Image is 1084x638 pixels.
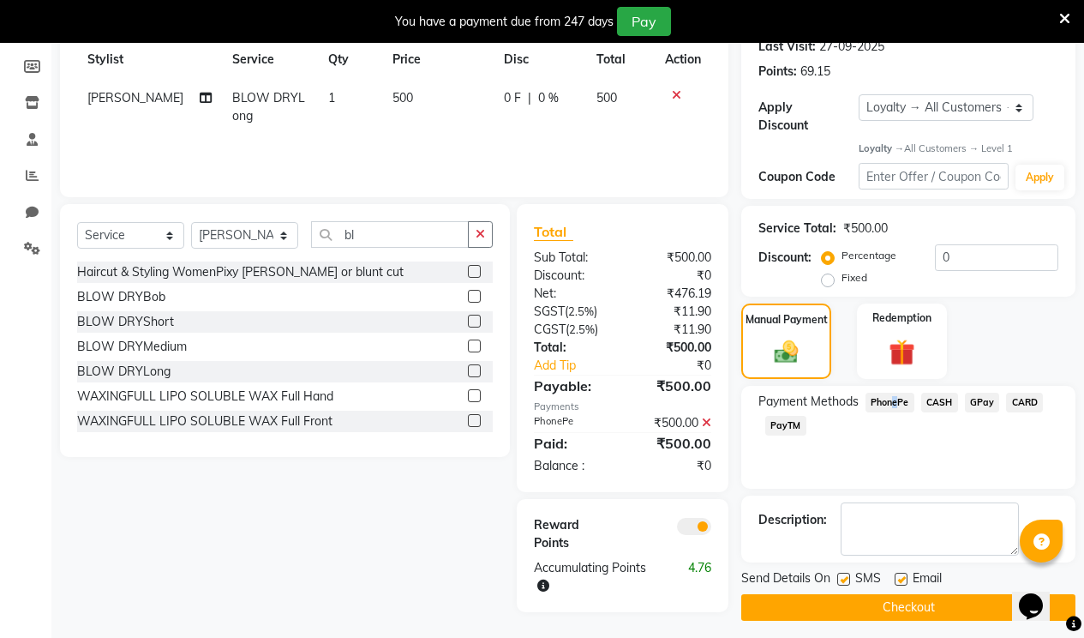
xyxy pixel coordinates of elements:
[741,594,1075,621] button: Checkout
[758,511,827,529] div: Description:
[622,285,724,303] div: ₹476.19
[494,40,586,79] th: Disc
[521,249,623,267] div: Sub Total:
[622,321,724,339] div: ₹11.90
[872,310,931,326] label: Redemption
[569,322,595,336] span: 2.5%
[741,569,830,591] span: Send Details On
[622,414,724,432] div: ₹500.00
[921,393,958,412] span: CASH
[655,40,711,79] th: Action
[77,363,171,381] div: BLOW DRYLong
[521,357,639,375] a: Add Tip
[534,223,573,241] span: Total
[77,288,165,306] div: BLOW DRYBob
[622,339,724,357] div: ₹500.00
[1012,569,1067,621] iframe: chat widget
[622,457,724,475] div: ₹0
[521,457,623,475] div: Balance :
[318,40,382,79] th: Qty
[521,285,623,303] div: Net:
[622,249,724,267] div: ₹500.00
[622,433,724,454] div: ₹500.00
[521,559,674,595] div: Accumulating Points
[521,516,623,552] div: Reward Points
[639,357,724,375] div: ₹0
[859,141,1058,156] div: All Customers → Level 1
[1015,165,1064,190] button: Apply
[617,7,671,36] button: Pay
[521,321,623,339] div: ( )
[521,433,623,454] div: Paid:
[758,249,812,267] div: Discount:
[746,312,828,328] label: Manual Payment
[568,304,594,318] span: 2.5%
[538,89,559,107] span: 0 %
[622,267,724,285] div: ₹0
[841,270,867,286] label: Fixed
[77,388,333,406] div: WAXINGFULL LIPO SOLUBLE WAX Full Hand
[881,336,923,368] img: _gift.svg
[758,99,859,135] div: Apply Discount
[758,63,797,81] div: Points:
[841,248,896,263] label: Percentage
[311,221,469,248] input: Search or Scan
[758,393,859,411] span: Payment Methods
[596,90,617,105] span: 500
[965,393,1000,412] span: GPay
[77,338,187,356] div: BLOW DRYMedium
[528,89,531,107] span: |
[521,267,623,285] div: Discount:
[586,40,655,79] th: Total
[859,142,904,154] strong: Loyalty →
[758,220,836,238] div: Service Total:
[392,90,413,105] span: 500
[819,38,884,56] div: 27-09-2025
[521,303,623,321] div: ( )
[534,304,565,319] span: SGST
[395,13,614,31] div: You have a payment due from 247 days
[328,90,335,105] span: 1
[77,40,222,79] th: Stylist
[77,263,404,281] div: Haircut & Styling WomenPixy [PERSON_NAME] or blunt cut
[1006,393,1043,412] span: CARD
[843,220,888,238] div: ₹500.00
[758,168,859,186] div: Coupon Code
[232,90,305,123] span: BLOW DRYLong
[222,40,318,79] th: Service
[855,569,881,591] span: SMS
[767,338,806,365] img: _cash.svg
[504,89,521,107] span: 0 F
[674,559,724,595] div: 4.76
[382,40,494,79] th: Price
[77,313,174,331] div: BLOW DRYShort
[521,414,623,432] div: PhonePe
[87,90,183,105] span: [PERSON_NAME]
[534,400,711,414] div: Payments
[622,376,724,396] div: ₹500.00
[865,393,914,412] span: PhonePe
[800,63,830,81] div: 69.15
[534,322,566,337] span: CGST
[859,163,1009,190] input: Enter Offer / Coupon Code
[521,376,623,396] div: Payable:
[913,569,942,591] span: Email
[77,412,332,430] div: WAXINGFULL LIPO SOLUBLE WAX Full Front
[521,339,623,357] div: Total:
[622,303,724,321] div: ₹11.90
[765,416,806,436] span: PayTM
[758,38,816,56] div: Last Visit:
